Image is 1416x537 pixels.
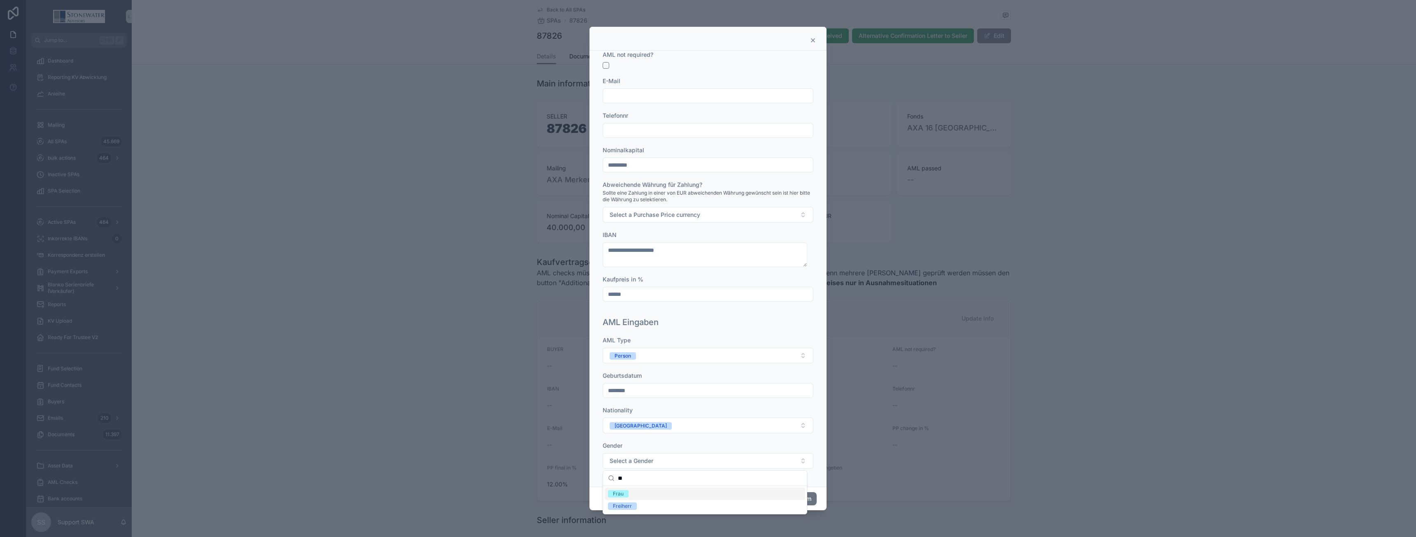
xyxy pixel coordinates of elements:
[603,112,628,119] span: Telefonnr
[610,457,653,465] span: Select a Gender
[613,490,624,497] div: Frau
[603,453,813,469] button: Select Button
[603,442,622,449] span: Gender
[603,190,813,203] span: Sollte eine Zahlung in einer von EUR abweichenden Währung gewünscht sein ist hier bitte die Währu...
[615,422,667,430] div: [GEOGRAPHIC_DATA]
[603,276,643,283] span: Kaufpreis in %
[603,407,633,414] span: Nationality
[610,211,700,219] span: Select a Purchase Price currency
[603,486,807,514] div: Suggestions
[603,231,617,238] span: IBAN
[603,316,659,328] h1: AML Eingaben
[603,337,631,344] span: AML Type
[603,181,702,188] span: Abweichende Währung für Zahlung?
[603,51,653,58] span: AML not required?
[613,502,632,510] div: Freiherr
[603,77,620,84] span: E-Mail
[603,348,813,363] button: Select Button
[603,207,813,223] button: Select Button
[603,418,813,433] button: Select Button
[603,372,642,379] span: Geburtsdatum
[615,352,631,360] div: Person
[603,146,644,153] span: Nominalkapital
